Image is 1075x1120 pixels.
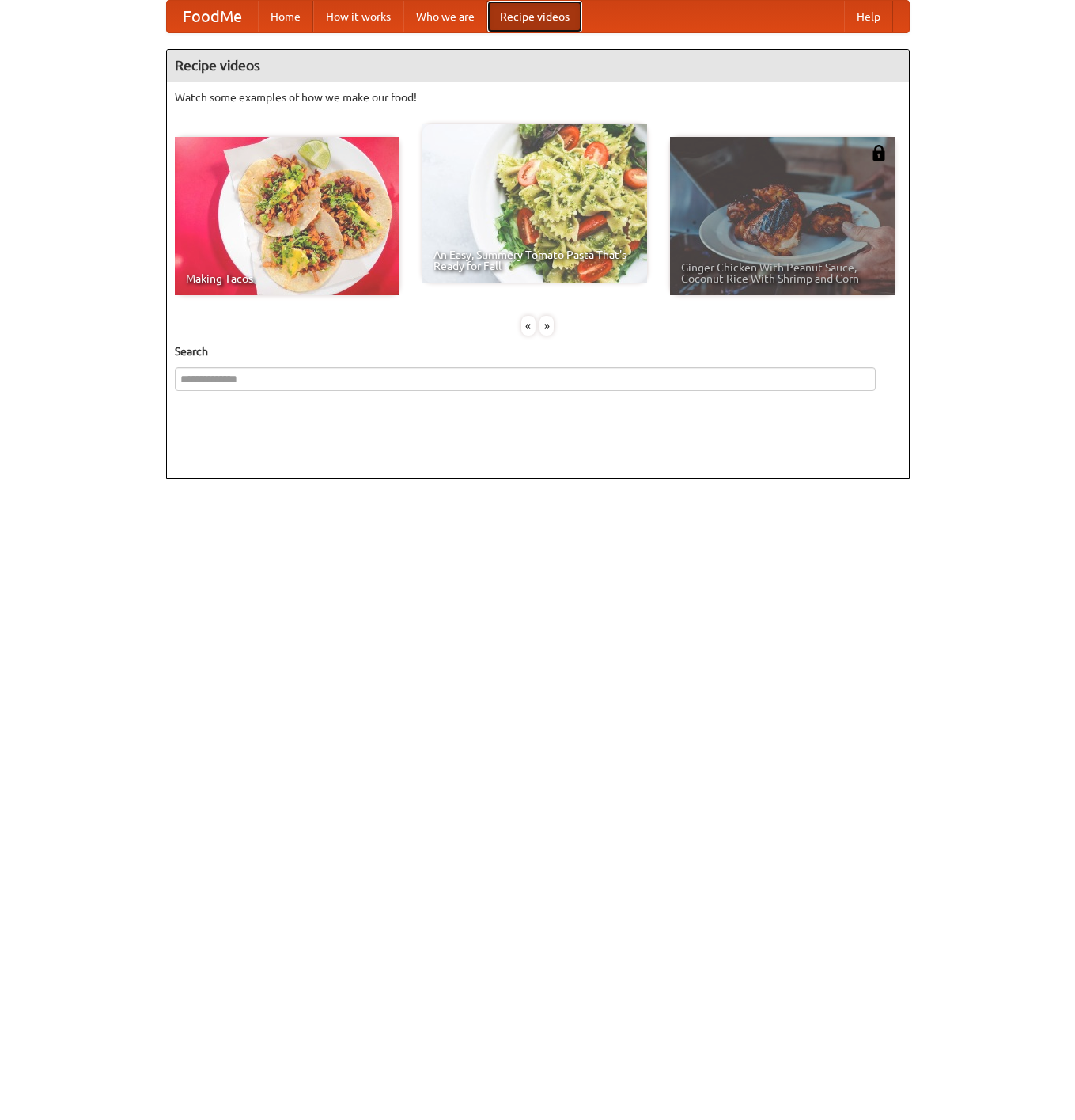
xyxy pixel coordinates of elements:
a: Who we are [403,1,487,32]
a: Recipe videos [487,1,582,32]
div: « [521,316,536,336]
a: FoodMe [167,1,258,32]
div: » [539,316,554,336]
a: How it works [313,1,403,32]
h4: Recipe videos [167,50,909,82]
h5: Search [175,344,901,359]
span: An Easy, Summery Tomato Pasta That's Ready for Fall [433,249,636,271]
a: Making Tacos [175,137,399,295]
a: Help [844,1,893,32]
img: 483408.png [871,145,887,161]
a: An Easy, Summery Tomato Pasta That's Ready for Fall [422,124,647,283]
span: Making Tacos [186,273,388,284]
a: Home [258,1,313,32]
p: Watch some examples of how we make our food! [175,89,901,105]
